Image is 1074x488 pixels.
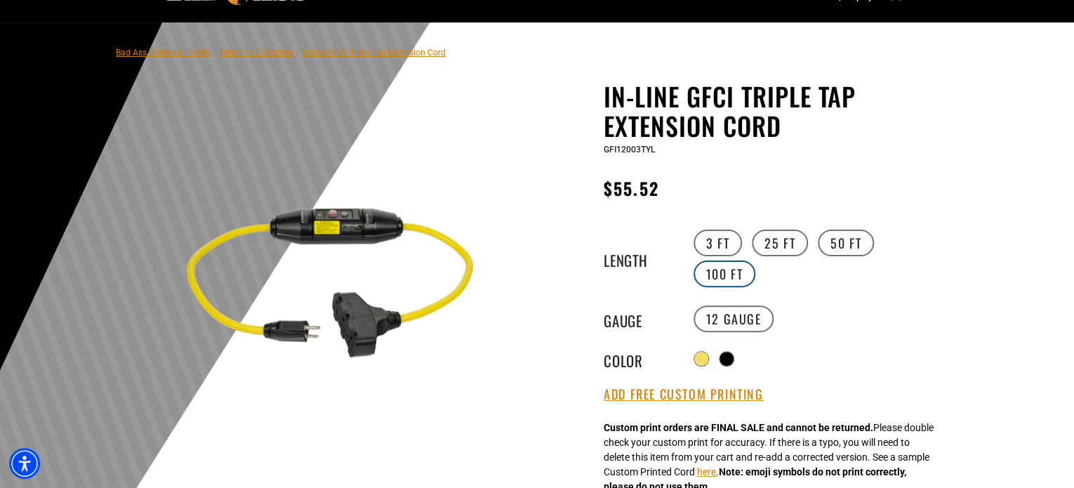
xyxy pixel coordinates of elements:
[604,145,655,154] span: GFI12003TYL
[694,261,756,287] label: 100 FT
[116,48,211,58] a: Bad Ass Extension Cords
[213,48,216,58] span: ›
[302,48,446,58] span: In-Line GFCI Triple Tap Extension Cord
[818,230,874,256] label: 50 FT
[604,350,674,368] legend: Color
[604,249,674,268] legend: Length
[9,448,40,479] div: Accessibility Menu
[697,465,716,480] button: here
[604,387,763,402] button: Add Free Custom Printing
[604,310,674,328] legend: Gauge
[694,305,774,332] label: 12 Gauge
[219,48,293,58] a: Return to Collection
[604,422,873,433] strong: Custom print orders are FINAL SALE and cannot be returned.
[752,230,808,256] label: 25 FT
[296,48,299,58] span: ›
[604,176,658,201] span: $55.52
[604,81,948,140] h1: In-Line GFCI Triple Tap Extension Cord
[116,44,446,60] nav: breadcrumbs
[157,117,496,456] img: yellow
[694,230,742,256] label: 3 FT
